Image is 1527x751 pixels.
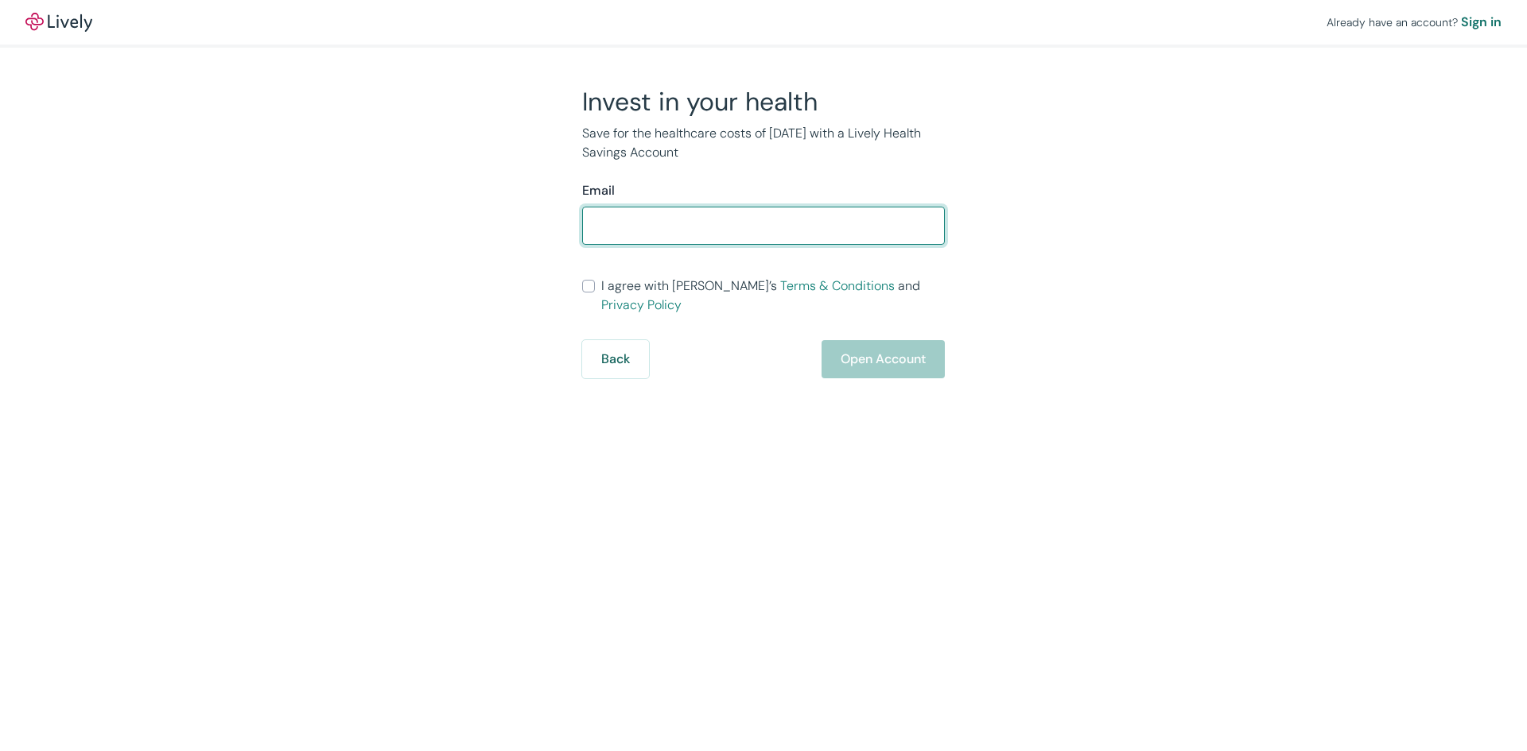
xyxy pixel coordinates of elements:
label: Email [582,181,615,200]
p: Save for the healthcare costs of [DATE] with a Lively Health Savings Account [582,124,945,162]
div: Already have an account? [1327,13,1502,32]
a: Terms & Conditions [780,277,895,294]
a: Privacy Policy [601,296,682,313]
a: Sign in [1461,13,1502,32]
a: LivelyLively [25,13,92,32]
h2: Invest in your health [582,86,945,118]
button: Back [582,340,649,378]
img: Lively [25,13,92,32]
span: I agree with [PERSON_NAME]’s and [601,277,945,315]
